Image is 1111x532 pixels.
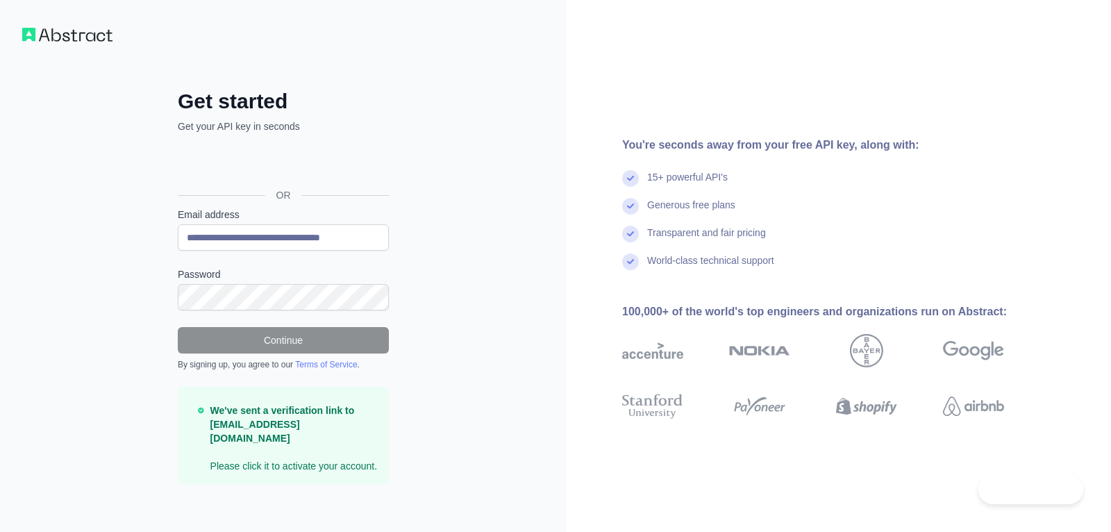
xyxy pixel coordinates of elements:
a: Terms of Service [295,360,357,369]
img: stanford university [622,391,683,422]
img: bayer [850,334,883,367]
button: Continue [178,327,389,354]
span: OR [265,188,302,202]
div: Generous free plans [647,198,735,226]
img: shopify [836,391,897,422]
img: airbnb [943,391,1004,422]
label: Email address [178,208,389,222]
img: check mark [622,198,639,215]
img: check mark [622,170,639,187]
img: Workflow [22,28,112,42]
p: Get your API key in seconds [178,119,389,133]
img: accenture [622,334,683,367]
iframe: Sign in with Google Button [171,149,393,179]
div: Transparent and fair pricing [647,226,766,253]
div: 100,000+ of the world's top engineers and organizations run on Abstract: [622,304,1049,320]
div: By signing up, you agree to our . [178,359,389,370]
div: World-class technical support [647,253,774,281]
strong: We've sent a verification link to [EMAIL_ADDRESS][DOMAIN_NAME] [210,405,355,444]
div: You're seconds away from your free API key, along with: [622,137,1049,153]
img: google [943,334,1004,367]
img: check mark [622,226,639,242]
h2: Get started [178,89,389,114]
iframe: Toggle Customer Support [978,475,1083,504]
div: 15+ powerful API's [647,170,728,198]
img: payoneer [729,391,790,422]
img: nokia [729,334,790,367]
p: Please click it to activate your account. [210,404,378,473]
label: Password [178,267,389,281]
img: check mark [622,253,639,270]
